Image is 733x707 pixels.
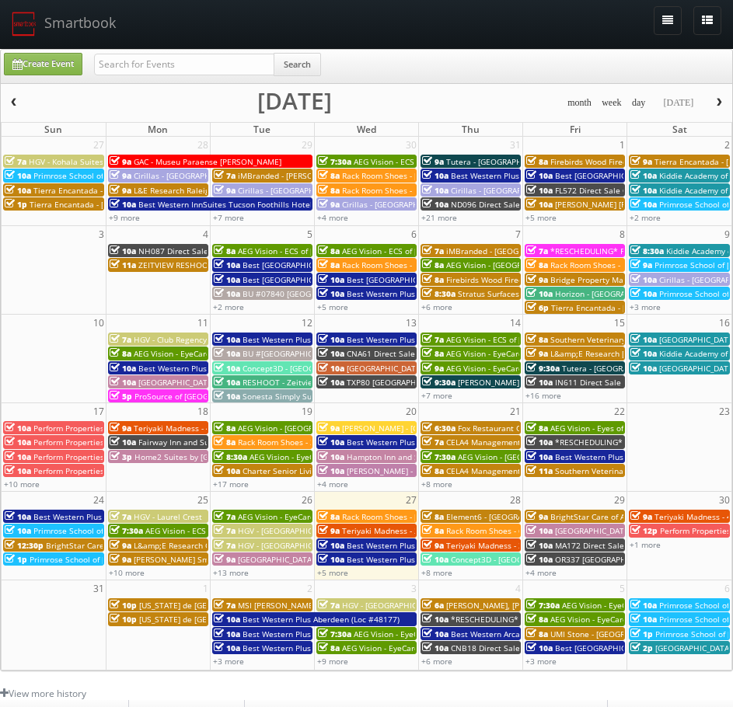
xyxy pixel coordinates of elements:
[110,185,131,196] span: 9a
[422,170,449,181] span: 10a
[110,363,136,374] span: 10a
[526,288,553,299] span: 10a
[342,170,484,181] span: Rack Room Shoes - [STREET_ADDRESS]
[238,511,516,522] span: AEG Vision - EyeCare Specialties of [US_STATE] – [PERSON_NAME] Eye Care
[555,288,668,299] span: Horizon - [GEOGRAPHIC_DATA]
[109,567,145,578] a: +10 more
[134,334,295,345] span: HGV - Club Regency of [GEOGRAPHIC_DATA]
[134,511,202,522] span: HGV - Laurel Crest
[214,274,240,285] span: 10a
[214,554,236,565] span: 9a
[238,246,428,256] span: AEG Vision - ECS of [US_STATE][GEOGRAPHIC_DATA]
[630,246,664,256] span: 8:30a
[110,170,131,181] span: 9a
[526,259,548,270] span: 8a
[550,274,728,285] span: Bridge Property Management - Banyan Everton
[422,185,449,196] span: 10a
[458,423,620,434] span: Fox Restaurant Concepts - Culinary Dropout
[94,54,274,75] input: Search for Events
[213,567,249,578] a: +13 more
[526,199,553,210] span: 10a
[630,274,657,285] span: 10a
[110,554,131,565] span: 9a
[317,479,348,489] a: +4 more
[138,246,442,256] span: NH087 Direct Sale [PERSON_NAME][GEOGRAPHIC_DATA], Ascend Hotel Collection
[422,348,444,359] span: 8a
[110,156,131,167] span: 9a
[250,451,558,462] span: AEG Vision - EyeCare Specialties of [US_STATE][PERSON_NAME] Eyecare Associates
[318,377,344,388] span: 10a
[630,363,657,374] span: 10a
[214,170,236,181] span: 7a
[422,363,444,374] span: 9a
[342,511,484,522] span: Rack Room Shoes - [STREET_ADDRESS]
[458,451,664,462] span: AEG Vision - [GEOGRAPHIC_DATA] - [GEOGRAPHIC_DATA]
[33,423,187,434] span: Perform Properties - [GEOGRAPHIC_DATA]
[214,246,236,256] span: 8a
[145,525,430,536] span: AEG Vision - ECS of New England - OptomEyes Health – [GEOGRAPHIC_DATA]
[342,199,534,210] span: Cirillas - [GEOGRAPHIC_DATA] ([GEOGRAPHIC_DATA])
[526,614,548,625] span: 8a
[214,423,236,434] span: 8a
[446,274,605,285] span: Firebirds Wood Fired Grill [PERSON_NAME]
[318,274,344,285] span: 10a
[214,629,240,639] span: 10a
[422,156,444,167] span: 9a
[318,525,340,536] span: 9a
[526,170,553,181] span: 10a
[421,301,452,312] a: +6 more
[630,600,657,611] span: 10a
[5,423,31,434] span: 10a
[243,465,404,476] span: Charter Senior Living - [GEOGRAPHIC_DATA]
[526,437,553,448] span: 10a
[318,334,344,345] span: 10a
[422,437,444,448] span: 7a
[630,614,657,625] span: 10a
[422,525,444,536] span: 8a
[110,423,131,434] span: 9a
[354,156,583,167] span: AEG Vision - ECS of FL - Brevard Vision Care - [PERSON_NAME]
[422,554,449,565] span: 10a
[110,614,137,625] span: 10p
[421,212,457,223] a: +21 more
[214,465,240,476] span: 10a
[214,511,236,522] span: 7a
[238,600,316,611] span: MSI [PERSON_NAME]
[630,301,661,312] a: +3 more
[214,377,240,388] span: 10a
[347,334,532,345] span: Best Western Plus Garden Court Inn (Loc #05224)
[446,540,564,551] span: Teriyaki Madness - 318 Decatur
[627,93,651,113] button: day
[342,525,507,536] span: Teriyaki Madness - 267 [GEOGRAPHIC_DATA]
[214,643,240,653] span: 10a
[138,363,336,374] span: Best Western Plus [GEOGRAPHIC_DATA] (Loc #48184)
[550,348,663,359] span: L&amp;E Research [US_STATE]
[214,348,240,359] span: 10a
[526,540,553,551] span: 10a
[318,348,344,359] span: 10a
[422,199,449,210] span: 10a
[347,554,557,565] span: Best Western Plus Valdosta Hotel & Suites (Loc #11213)
[110,451,132,462] span: 3p
[422,334,444,345] span: 7a
[214,391,240,402] span: 10a
[347,437,544,448] span: Best Western Plus [GEOGRAPHIC_DATA] (Loc #11187)
[139,614,354,625] span: [US_STATE] de [GEOGRAPHIC_DATA] - [GEOGRAPHIC_DATA]
[110,540,131,551] span: 9a
[630,629,653,639] span: 1p
[138,199,415,210] span: Best Western InnSuites Tucson Foothills Hotel &amp; Suites (Loc #03093)
[347,465,537,476] span: [PERSON_NAME] - [GEOGRAPHIC_DATA] Apartments
[243,274,389,285] span: Best [GEOGRAPHIC_DATA] (Loc #39114)
[525,212,557,223] a: +5 more
[214,600,236,611] span: 7a
[421,479,452,489] a: +8 more
[110,348,131,359] span: 8a
[134,423,220,434] span: Teriyaki Madness - 439
[33,170,256,181] span: Primrose School of [PERSON_NAME] at [GEOGRAPHIC_DATA]
[110,199,136,210] span: 10a
[238,540,337,551] span: HGV - [GEOGRAPHIC_DATA]
[526,600,560,611] span: 7:30a
[347,348,492,359] span: CNA61 Direct Sale Quality Inn & Suites
[110,334,131,345] span: 7a
[458,377,571,388] span: [PERSON_NAME] Memory Care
